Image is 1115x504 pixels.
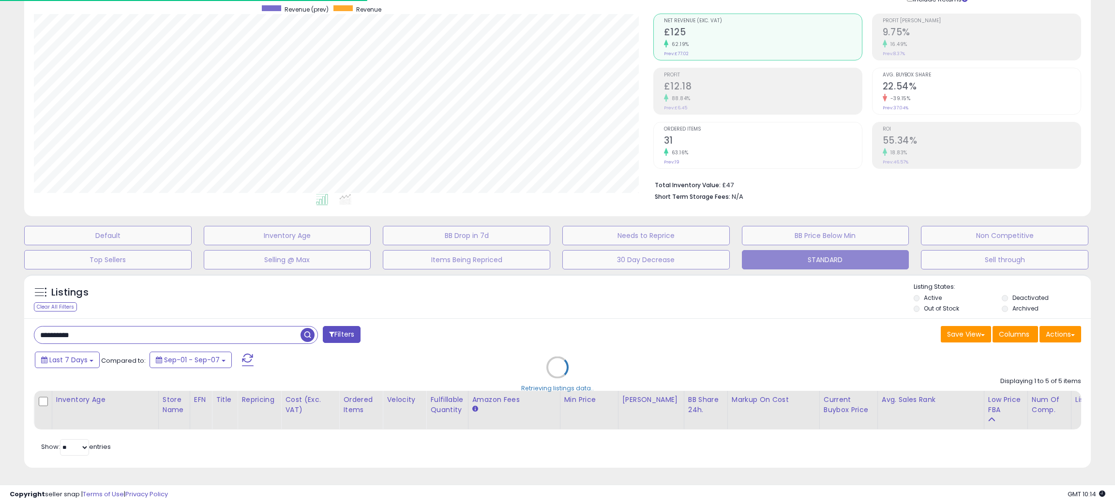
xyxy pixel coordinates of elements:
[383,226,550,245] button: BB Drop in 7d
[921,250,1088,269] button: Sell through
[521,384,594,393] div: Retrieving listings data..
[83,489,124,499] a: Terms of Use
[742,250,909,269] button: STANDARD
[668,149,689,156] small: 63.16%
[383,250,550,269] button: Items Being Repriced
[742,226,909,245] button: BB Price Below Min
[204,250,371,269] button: Selling @ Max
[664,73,862,78] span: Profit
[655,178,1074,190] li: £47
[24,250,192,269] button: Top Sellers
[10,490,168,499] div: seller snap | |
[356,5,381,14] span: Revenue
[887,95,911,102] small: -39.15%
[664,105,687,111] small: Prev: £6.45
[664,51,689,57] small: Prev: £77.02
[883,27,1081,40] h2: 9.75%
[664,127,862,132] span: Ordered Items
[10,489,45,499] strong: Copyright
[664,159,679,165] small: Prev: 19
[883,159,908,165] small: Prev: 46.57%
[883,105,908,111] small: Prev: 37.04%
[664,18,862,24] span: Net Revenue (Exc. VAT)
[887,41,907,48] small: 16.49%
[664,135,862,148] h2: 31
[204,226,371,245] button: Inventory Age
[921,226,1088,245] button: Non Competitive
[887,149,907,156] small: 18.83%
[664,27,862,40] h2: £125
[883,18,1081,24] span: Profit [PERSON_NAME]
[125,489,168,499] a: Privacy Policy
[24,226,192,245] button: Default
[732,192,743,201] span: N/A
[668,41,689,48] small: 62.19%
[883,81,1081,94] h2: 22.54%
[664,81,862,94] h2: £12.18
[562,250,730,269] button: 30 Day Decrease
[883,127,1081,132] span: ROI
[883,73,1081,78] span: Avg. Buybox Share
[1068,489,1105,499] span: 2025-09-15 10:14 GMT
[655,193,730,201] b: Short Term Storage Fees:
[883,51,905,57] small: Prev: 8.37%
[883,135,1081,148] h2: 55.34%
[562,226,730,245] button: Needs to Reprice
[668,95,691,102] small: 88.84%
[655,181,721,189] b: Total Inventory Value:
[285,5,329,14] span: Revenue (prev)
